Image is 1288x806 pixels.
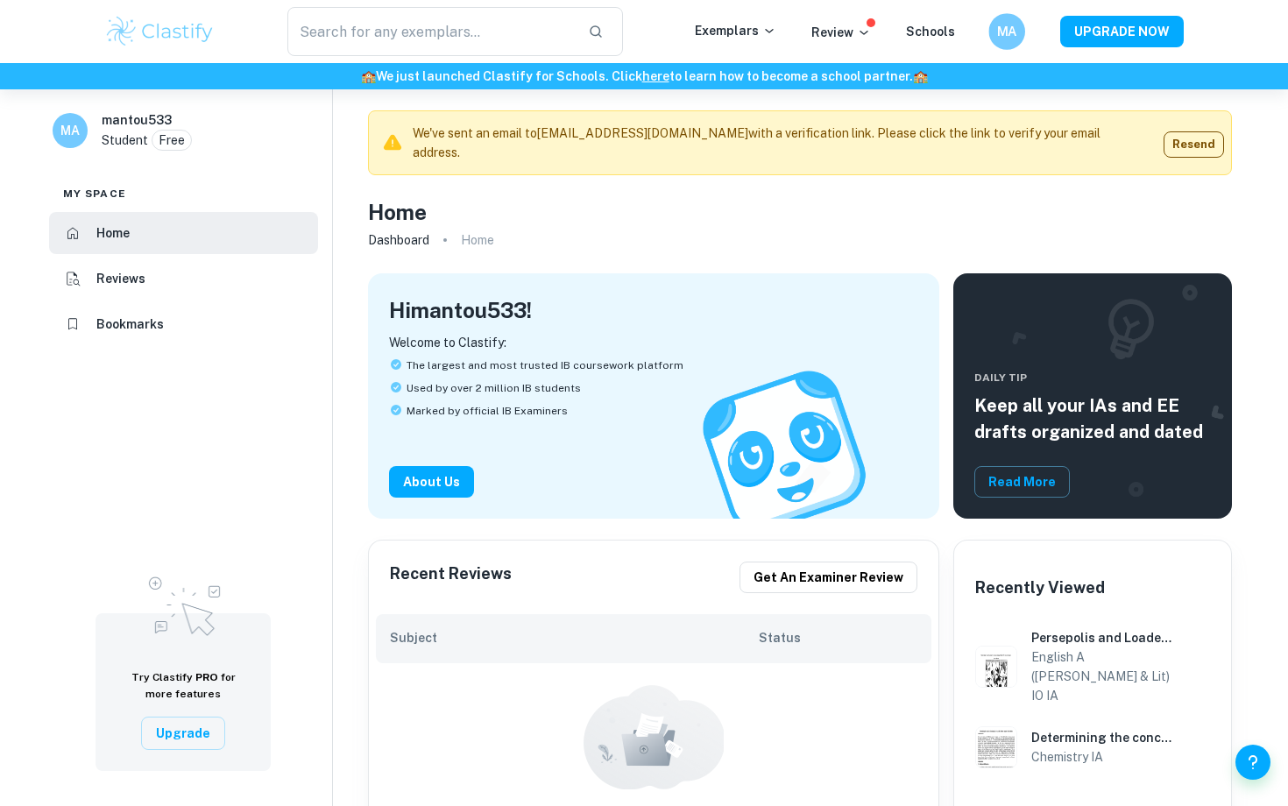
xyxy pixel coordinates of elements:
h6: Recently Viewed [975,576,1105,600]
h6: English A ([PERSON_NAME] & Lit) IO IA [1031,647,1171,705]
a: Home [49,212,318,254]
h6: Reviews [96,269,145,288]
h6: Status [759,628,917,647]
p: Free [159,131,185,150]
h6: Determining the concentration of [MEDICAL_DATA] in different samples of soft drinks [1031,728,1171,747]
span: Daily Tip [974,370,1211,385]
h6: Try Clastify for more features [117,669,250,703]
img: Upgrade to Pro [139,566,227,641]
input: Search for any exemplars... [287,7,574,56]
h6: Persepolis and Loaded: The selling of dreams to the vulnerable by institutions for their personal... [1031,628,1171,647]
h4: Hi mantou533 ! [389,294,532,326]
a: Dashboard [368,228,429,252]
h6: Bookmarks [96,315,164,334]
a: Bookmarks [49,303,318,345]
span: My space [63,186,126,201]
button: MA [988,13,1025,50]
h6: Subject [390,628,760,647]
h6: We just launched Clastify for Schools. Click to learn how to become a school partner. [4,67,1284,86]
p: Exemplars [695,21,776,40]
h6: Home [96,223,130,243]
span: 🏫 [913,69,928,83]
span: 🏫 [361,69,376,83]
img: Chemistry IA example thumbnail: Determining the concentration of phospho [975,726,1017,768]
button: About Us [389,466,474,498]
h6: Chemistry IA [1031,747,1171,767]
span: PRO [195,671,218,683]
button: Upgrade [141,717,225,750]
span: Marked by official IB Examiners [407,403,568,419]
span: The largest and most trusted IB coursework platform [407,357,683,373]
p: We've sent an email to [EMAIL_ADDRESS][DOMAIN_NAME] with a verification link. Please click the li... [413,124,1150,162]
img: English A (Lang & Lit) IO IA example thumbnail: Persepolis and Loaded: The selling of dr [975,646,1017,688]
a: Chemistry IA example thumbnail: Determining the concentration of phosphoDetermining the concentra... [968,719,1217,775]
a: Reviews [49,258,318,300]
a: English A (Lang & Lit) IO IA example thumbnail: Persepolis and Loaded: The selling of drPersepoli... [968,621,1217,712]
img: Clastify logo [104,14,216,49]
h6: MA [60,121,81,140]
p: Student [102,131,148,150]
button: Help and Feedback [1235,745,1270,780]
button: Get an examiner review [740,562,917,593]
span: Used by over 2 million IB students [407,380,581,396]
button: Resend [1164,131,1224,158]
p: Home [461,230,494,250]
h6: Recent Reviews [390,562,512,593]
a: here [642,69,669,83]
button: UPGRADE NOW [1060,16,1184,47]
a: Schools [906,25,955,39]
p: Review [811,23,871,42]
h4: Home [368,196,427,228]
h5: Keep all your IAs and EE drafts organized and dated [974,392,1211,445]
h6: mantou533 [102,110,172,130]
button: Read More [974,466,1070,498]
h6: MA [996,22,1017,42]
p: Welcome to Clastify: [389,333,918,352]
